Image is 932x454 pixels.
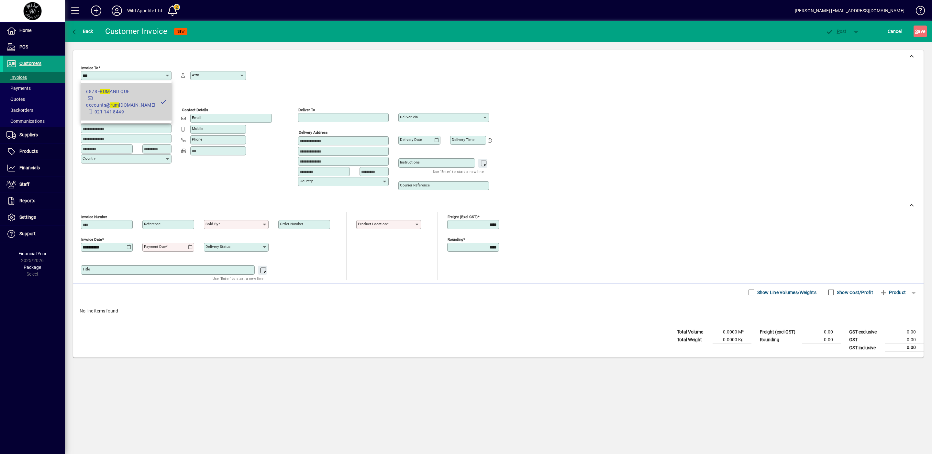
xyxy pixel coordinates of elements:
[452,137,474,142] mat-label: Delivery time
[880,287,906,298] span: Product
[298,108,315,112] mat-label: Deliver To
[6,97,25,102] span: Quotes
[3,83,65,94] a: Payments
[19,149,38,154] span: Products
[876,287,909,298] button: Product
[886,26,904,37] button: Cancel
[24,265,41,270] span: Package
[674,328,713,336] td: Total Volume
[19,198,35,203] span: Reports
[19,165,40,170] span: Financials
[837,29,840,34] span: P
[81,215,107,219] mat-label: Invoice number
[400,183,430,187] mat-label: Courier Reference
[3,160,65,176] a: Financials
[826,29,847,34] span: ost
[3,193,65,209] a: Reports
[3,72,65,83] a: Invoices
[846,336,885,344] td: GST
[836,289,873,296] label: Show Cost/Profit
[105,26,168,37] div: Customer Invoice
[885,336,924,344] td: 0.00
[83,156,95,161] mat-label: Country
[3,105,65,116] a: Backorders
[3,127,65,143] a: Suppliers
[756,289,816,296] label: Show Line Volumes/Weights
[144,244,166,249] mat-label: Payment due
[846,344,885,352] td: GST inclusive
[81,237,102,242] mat-label: Invoice date
[888,26,902,37] span: Cancel
[192,115,201,120] mat-label: Email
[70,26,95,37] button: Back
[400,137,422,142] mat-label: Delivery date
[885,328,924,336] td: 0.00
[19,44,28,49] span: POS
[72,29,93,34] span: Back
[300,179,313,183] mat-label: Country
[19,28,31,33] span: Home
[73,301,924,321] div: No line items found
[192,126,203,131] mat-label: Mobile
[3,143,65,160] a: Products
[3,116,65,127] a: Communications
[86,5,106,16] button: Add
[448,215,478,219] mat-label: Freight (excl GST)
[65,26,100,37] app-page-header-button: Back
[822,26,850,37] button: Post
[3,39,65,55] a: POS
[280,222,303,226] mat-label: Order number
[205,222,218,226] mat-label: Sold by
[19,61,41,66] span: Customers
[802,336,841,344] td: 0.00
[3,176,65,193] a: Staff
[6,108,33,113] span: Backorders
[795,5,904,16] div: [PERSON_NAME] [EMAIL_ADDRESS][DOMAIN_NAME]
[205,244,230,249] mat-label: Delivery status
[192,73,199,77] mat-label: Attn
[400,160,420,164] mat-label: Instructions
[83,267,90,271] mat-label: Title
[177,29,185,34] span: NEW
[6,86,31,91] span: Payments
[802,328,841,336] td: 0.00
[674,336,713,344] td: Total Weight
[914,26,927,37] button: Save
[911,1,924,22] a: Knowledge Base
[19,231,36,236] span: Support
[846,328,885,336] td: GST exclusive
[3,209,65,226] a: Settings
[358,222,387,226] mat-label: Product location
[6,75,27,80] span: Invoices
[915,26,925,37] span: ave
[213,275,263,282] mat-hint: Use 'Enter' to start a new line
[400,115,418,119] mat-label: Deliver via
[127,5,162,16] div: Wild Appetite Ltd
[3,94,65,105] a: Quotes
[18,251,47,256] span: Financial Year
[19,215,36,220] span: Settings
[19,132,38,137] span: Suppliers
[885,344,924,352] td: 0.00
[915,29,918,34] span: S
[713,328,751,336] td: 0.0000 M³
[6,119,45,124] span: Communications
[433,168,484,175] mat-hint: Use 'Enter' to start a new line
[106,5,127,16] button: Profile
[757,328,802,336] td: Freight (excl GST)
[163,103,173,113] button: Copy to Delivery address
[448,237,463,242] mat-label: Rounding
[192,137,202,142] mat-label: Phone
[19,182,29,187] span: Staff
[3,23,65,39] a: Home
[3,226,65,242] a: Support
[757,336,802,344] td: Rounding
[713,336,751,344] td: 0.0000 Kg
[81,66,98,70] mat-label: Invoice To
[144,222,161,226] mat-label: Reference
